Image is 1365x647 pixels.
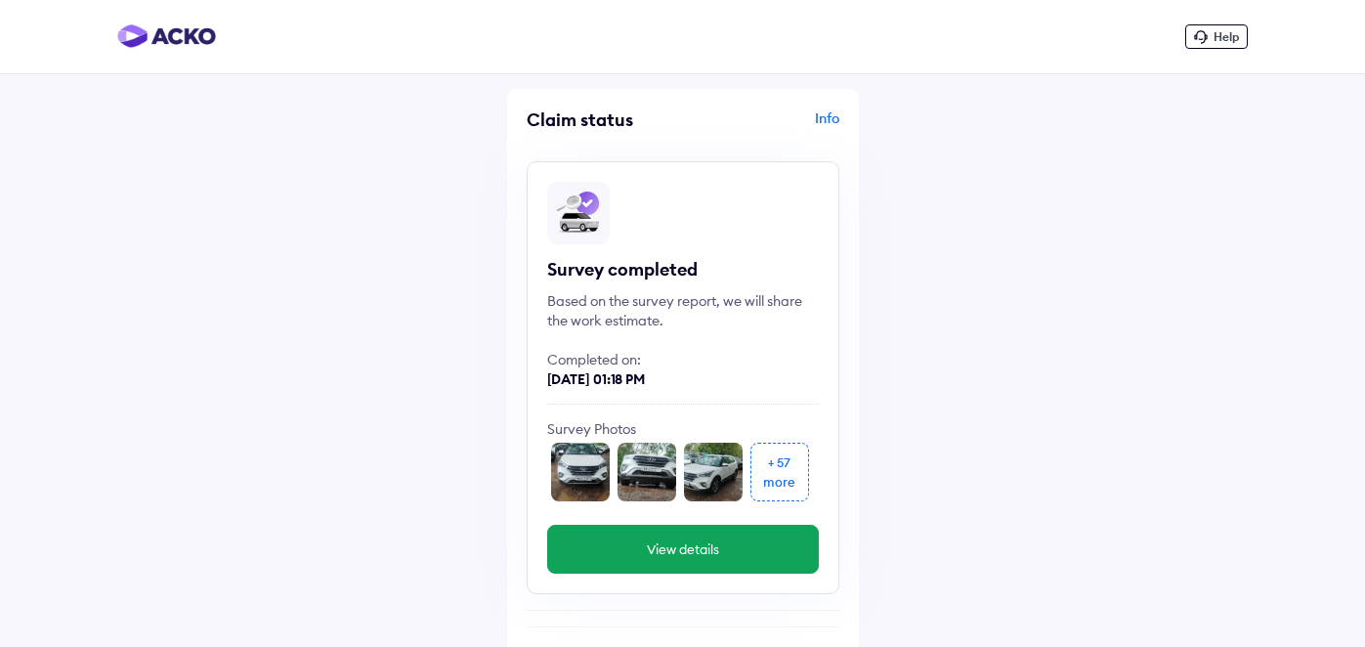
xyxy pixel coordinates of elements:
button: View details [547,525,819,574]
div: Claim status [527,108,678,131]
div: Completed on: [547,350,819,369]
div: Based on the survey report, we will share the work estimate. [547,291,819,330]
div: + 57 [768,453,790,472]
div: [DATE] 01:18 PM [547,369,819,389]
div: Info [688,108,839,146]
img: undercarriage_front [618,443,676,501]
img: front [551,443,610,501]
div: Survey Photos [547,419,819,439]
div: Survey completed [547,258,819,281]
span: Help [1214,29,1239,44]
img: front_l_corner [684,443,743,501]
img: horizontal-gradient.png [117,24,216,48]
div: more [763,472,795,492]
